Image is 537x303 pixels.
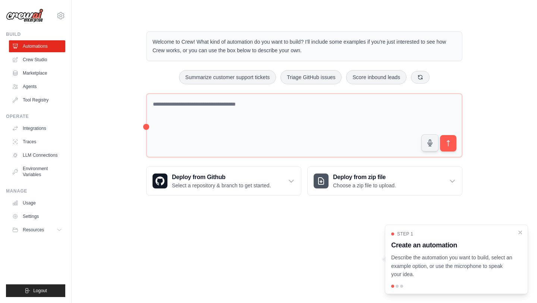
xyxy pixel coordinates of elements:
[9,54,65,66] a: Crew Studio
[333,173,396,182] h3: Deploy from zip file
[397,231,413,237] span: Step 1
[179,70,276,84] button: Summarize customer support tickets
[9,224,65,236] button: Resources
[346,70,406,84] button: Score inbound leads
[9,67,65,79] a: Marketplace
[6,9,43,23] img: Logo
[391,240,513,250] h3: Create an automation
[9,94,65,106] a: Tool Registry
[6,113,65,119] div: Operate
[6,31,65,37] div: Build
[9,81,65,93] a: Agents
[9,40,65,52] a: Automations
[172,182,271,189] p: Select a repository & branch to get started.
[9,197,65,209] a: Usage
[9,210,65,222] a: Settings
[517,229,523,235] button: Close walkthrough
[153,38,456,55] p: Welcome to Crew! What kind of automation do you want to build? I'll include some examples if you'...
[280,70,342,84] button: Triage GitHub issues
[6,188,65,194] div: Manage
[500,267,537,303] iframe: Chat Widget
[9,136,65,148] a: Traces
[172,173,271,182] h3: Deploy from Github
[9,122,65,134] a: Integrations
[9,149,65,161] a: LLM Connections
[9,163,65,181] a: Environment Variables
[6,284,65,297] button: Logout
[333,182,396,189] p: Choose a zip file to upload.
[33,288,47,294] span: Logout
[391,253,513,279] p: Describe the automation you want to build, select an example option, or use the microphone to spe...
[23,227,44,233] span: Resources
